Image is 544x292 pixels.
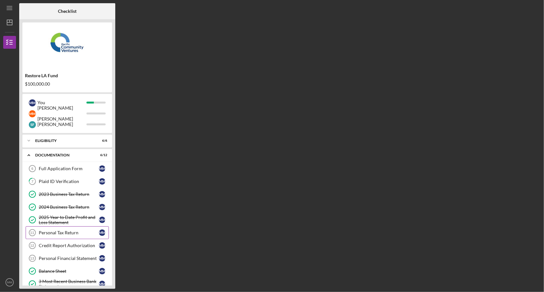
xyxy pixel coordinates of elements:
[39,256,99,261] div: Personal Financial Statement
[25,81,110,87] div: $100,000.00
[26,252,109,265] a: 13Personal Financial StatementMM
[39,166,99,171] div: Full Application Form
[31,179,34,184] tspan: 7
[37,119,86,130] div: [PERSON_NAME]
[99,217,105,223] div: M M
[37,97,86,108] div: You
[99,204,105,210] div: M M
[39,215,99,225] div: 2025 Year to Date Profit and Loss Statement
[26,188,109,201] a: 2023 Business Tax ReturnMM
[39,279,99,289] div: 3 Most Recent Business Bank Statements
[26,265,109,278] a: Balance SheetMM
[96,139,107,143] div: 6 / 6
[39,243,99,248] div: Credit Report Authorization
[99,255,105,262] div: M M
[99,229,105,236] div: M M
[39,192,99,197] div: 2023 Business Tax Return
[29,110,36,117] div: M M
[25,73,110,78] div: Restore LA Fund
[26,201,109,213] a: 2024 Business Tax ReturnMM
[26,162,109,175] a: 6Full Application FormMM
[7,281,12,284] text: MM
[30,244,34,247] tspan: 12
[26,175,109,188] a: 7Plaid ID VerificationMM
[37,103,86,124] div: [PERSON_NAME] [PERSON_NAME]
[99,165,105,172] div: M M
[35,153,91,157] div: Documentation
[99,268,105,274] div: M M
[39,179,99,184] div: Plaid ID Verification
[99,178,105,185] div: M M
[99,281,105,287] div: M M
[29,99,36,106] div: M M
[26,278,109,290] a: 3 Most Recent Business Bank StatementsMM
[30,256,34,260] tspan: 13
[26,239,109,252] a: 12Credit Report AuthorizationMM
[26,213,109,226] a: 2025 Year to Date Profit and Loss StatementMM
[26,226,109,239] a: 11Personal Tax ReturnMM
[99,242,105,249] div: M M
[30,231,34,235] tspan: 11
[31,167,33,171] tspan: 6
[22,26,112,64] img: Product logo
[39,204,99,210] div: 2024 Business Tax Return
[96,153,107,157] div: 6 / 12
[39,269,99,274] div: Balance Sheet
[58,9,77,14] b: Checklist
[39,230,99,235] div: Personal Tax Return
[29,121,36,128] div: S F
[35,139,91,143] div: Eligibility
[99,191,105,197] div: M M
[3,276,16,289] button: MM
